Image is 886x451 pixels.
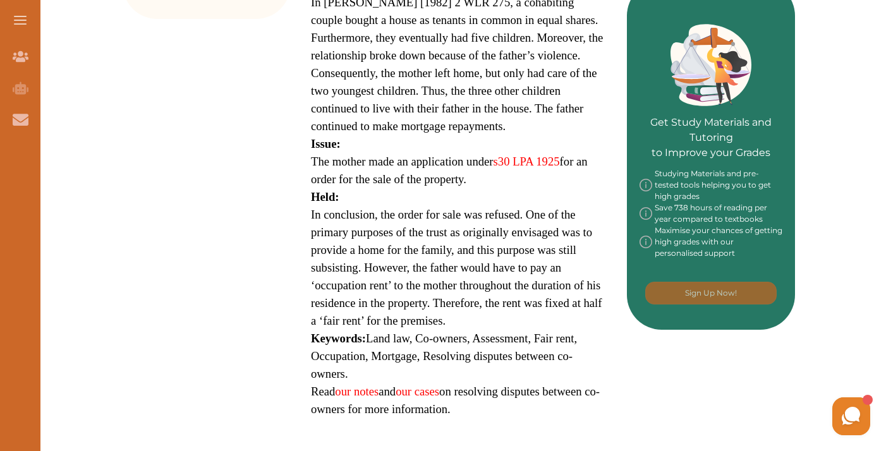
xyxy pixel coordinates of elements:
[642,380,882,410] iframe: Reviews Badge Ribbon Widget
[311,332,577,380] span: Land law, Co-owners, Assessment, Fair rent, Occupation, Mortgage, R
[311,385,600,416] span: Read and on resolving disputes between co-owners for more information.
[311,190,339,203] strong: Held:
[640,80,782,160] p: Get Study Materials and Tutoring to Improve your Grades
[311,349,573,380] span: esolving disputes between co-owners.
[640,168,782,202] div: Studying Materials and pre-tested tools helping you to get high grades
[311,332,366,345] strong: Keywords:
[640,225,782,259] div: Maximise your chances of getting high grades with our personalised support
[685,287,737,299] p: Sign Up Now!
[396,385,439,398] a: our cases
[494,155,560,168] a: s30 LPA 1925
[583,394,873,438] iframe: HelpCrunch
[311,208,602,327] span: In conclusion, the order for sale was refused. One of the primary purposes of the trust as origin...
[645,282,777,304] button: [object Object]
[311,137,341,150] strong: Issue:
[311,155,588,186] span: The mother made an application under for an order for the sale of the property.
[640,225,652,259] img: info-img
[640,168,652,202] img: info-img
[640,202,782,225] div: Save 738 hours of reading per year compared to textbooks
[671,24,751,106] img: Green card image
[335,385,379,398] a: our notes
[640,202,652,225] img: info-img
